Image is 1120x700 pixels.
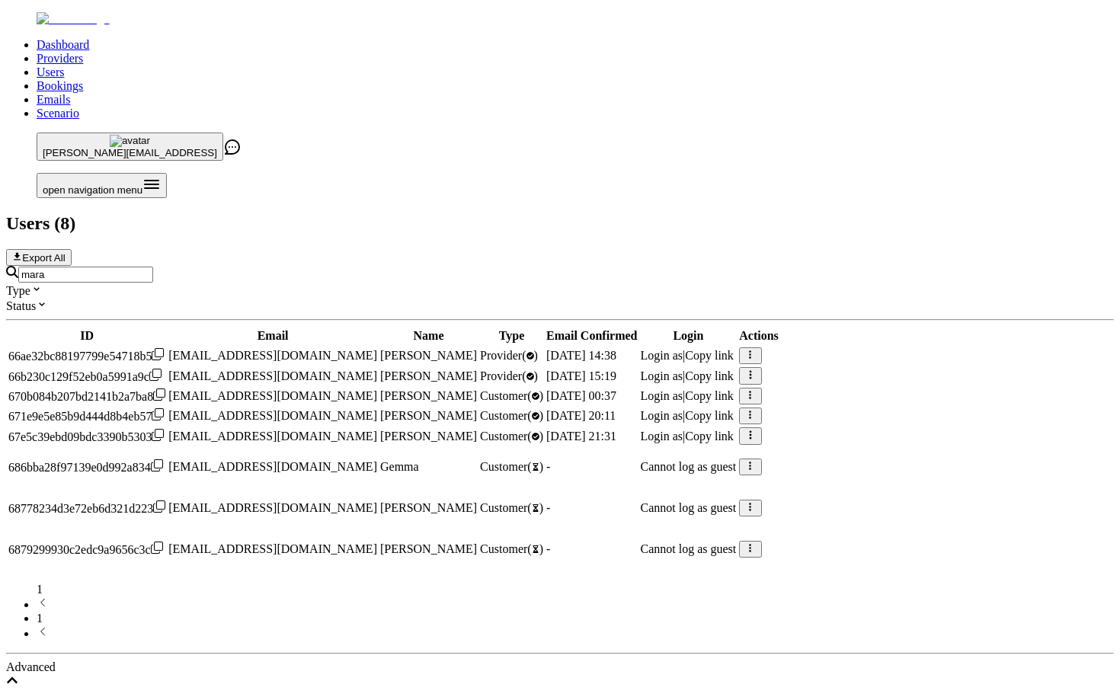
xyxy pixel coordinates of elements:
p: Cannot log as guest [641,460,737,474]
div: | [641,389,737,403]
span: [PERSON_NAME] [380,389,477,402]
span: [DATE] 14:38 [546,349,616,362]
span: validated [480,369,538,382]
nav: pagination navigation [6,583,1114,641]
th: Name [379,328,478,344]
th: Type [479,328,544,344]
a: Providers [37,52,83,65]
span: - [546,542,550,555]
div: Click to copy [8,500,165,516]
span: [EMAIL_ADDRESS][DOMAIN_NAME] [168,430,377,443]
span: [EMAIL_ADDRESS][DOMAIN_NAME] [168,409,377,422]
a: Emails [37,93,70,106]
div: Click to copy [8,348,165,363]
div: Status [6,298,1114,313]
span: validated [480,389,543,402]
span: Copy link [685,369,734,382]
div: | [641,369,737,383]
li: next page button [37,625,1114,641]
span: [DATE] 00:37 [546,389,616,402]
span: Login as [641,349,683,362]
button: Export All [6,249,72,266]
span: [EMAIL_ADDRESS][DOMAIN_NAME] [168,501,377,514]
span: validated [480,430,543,443]
span: [PERSON_NAME] [380,409,477,422]
div: Click to copy [8,388,165,404]
div: Type [6,283,1114,298]
img: Fluum Logo [37,12,110,26]
div: | [641,349,737,363]
th: Login [640,328,738,344]
span: validated [480,349,538,362]
span: Login as [641,430,683,443]
a: Users [37,66,64,78]
span: - [546,501,550,514]
span: Copy link [685,409,734,422]
div: Click to copy [8,429,165,444]
span: [DATE] 20:11 [546,409,616,422]
div: | [641,430,737,443]
div: Click to copy [8,369,165,384]
span: [PERSON_NAME] [380,369,477,382]
div: Click to copy [8,542,165,557]
span: Copy link [685,349,734,362]
img: avatar [110,135,150,147]
button: Open menu [37,173,167,198]
a: Bookings [37,79,83,92]
span: [PERSON_NAME] [380,542,477,555]
span: Login as [641,389,683,402]
span: [EMAIL_ADDRESS][DOMAIN_NAME] [168,349,377,362]
span: Customer ( ) [480,501,543,514]
th: Actions [738,328,779,344]
span: [EMAIL_ADDRESS][DOMAIN_NAME] [168,389,377,402]
span: [EMAIL_ADDRESS][DOMAIN_NAME] [168,369,377,382]
div: Click to copy [8,408,165,424]
li: pagination item 1 active [37,612,1114,625]
span: [EMAIL_ADDRESS][DOMAIN_NAME] [168,460,377,473]
h2: Users ( 8 ) [6,213,1114,234]
span: [PERSON_NAME] [380,501,477,514]
a: Scenario [37,107,79,120]
span: Copy link [685,430,734,443]
th: Email Confirmed [546,328,638,344]
span: [PERSON_NAME][EMAIL_ADDRESS] [43,147,217,158]
th: ID [8,328,166,344]
span: [PERSON_NAME] [380,349,477,362]
span: Copy link [685,389,734,402]
div: | [641,409,737,423]
span: [DATE] 15:19 [546,369,616,382]
li: previous page button [37,596,1114,612]
span: open navigation menu [43,184,142,196]
span: Customer ( ) [480,542,543,555]
span: Gemma [380,460,419,473]
span: Login as [641,409,683,422]
span: [EMAIL_ADDRESS][DOMAIN_NAME] [168,542,377,555]
span: validated [480,409,543,422]
div: Click to copy [8,459,165,475]
span: Customer ( ) [480,460,543,473]
span: 1 [37,583,43,596]
span: Advanced [6,660,56,673]
span: - [546,460,550,473]
span: [DATE] 21:31 [546,430,616,443]
span: [PERSON_NAME] [380,430,477,443]
p: Cannot log as guest [641,501,737,515]
button: avatar[PERSON_NAME][EMAIL_ADDRESS] [37,133,223,161]
input: Search by email [18,267,153,283]
a: Dashboard [37,38,89,51]
th: Email [168,328,378,344]
p: Cannot log as guest [641,542,737,556]
span: Login as [641,369,683,382]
